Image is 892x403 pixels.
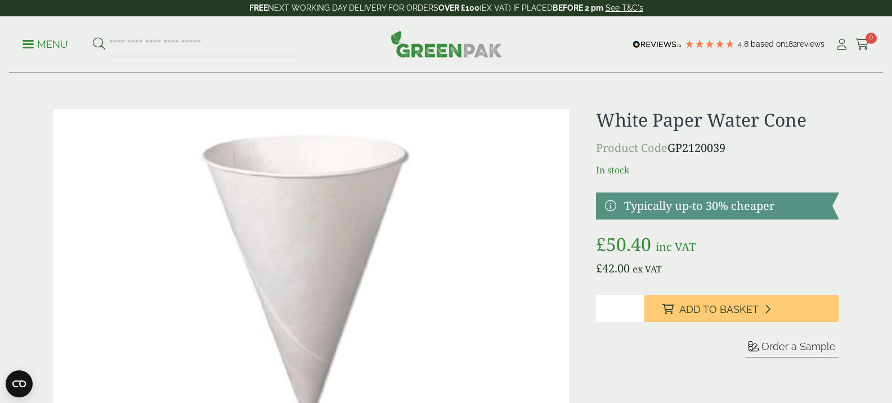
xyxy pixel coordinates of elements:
h1: White Paper Water Cone [596,109,839,131]
span: Based on [751,39,785,48]
span: £ [596,232,606,256]
a: 0 [855,36,869,53]
button: Order a Sample [745,340,839,357]
span: 4.8 [738,39,751,48]
strong: BEFORE 2 pm [553,3,603,12]
div: 4.79 Stars [684,39,735,49]
strong: OVER £100 [438,3,479,12]
button: Open CMP widget [6,370,33,397]
p: GP2120039 [596,140,839,156]
bdi: 42.00 [596,261,630,276]
img: GreenPak Supplies [391,30,502,57]
strong: FREE [249,3,268,12]
span: Order a Sample [761,341,836,352]
span: reviews [797,39,824,48]
span: £ [596,261,602,276]
bdi: 50.40 [596,232,651,256]
span: 0 [866,33,877,44]
p: In stock [596,163,839,177]
span: ex VAT [633,263,662,275]
a: Menu [23,38,68,49]
span: inc VAT [656,239,696,254]
i: My Account [835,39,849,50]
p: Menu [23,38,68,51]
span: 182 [785,39,797,48]
img: REVIEWS.io [633,41,682,48]
button: Add to Basket [644,295,839,322]
i: Cart [855,39,869,50]
a: See T&C's [606,3,643,12]
span: Product Code [596,140,667,155]
span: Add to Basket [679,303,759,316]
